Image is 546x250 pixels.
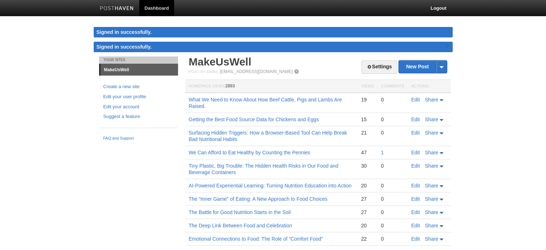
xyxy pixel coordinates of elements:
[425,163,438,169] span: Share
[381,150,384,155] a: 1
[220,69,293,74] a: [EMAIL_ADDRESS][DOMAIN_NAME]
[381,209,404,215] div: 0
[103,103,174,111] a: Edit your account
[425,97,438,103] span: Share
[411,183,420,188] a: Edit
[189,183,352,188] a: AI-Powered Experiential Learning: Turning Nutrition Education into Action
[189,223,292,228] a: The Deep Link Between Food and Celebration
[408,80,451,93] th: Actions
[361,96,374,103] div: 19
[381,196,404,202] div: 0
[361,163,374,169] div: 30
[425,150,438,155] span: Share
[425,117,438,122] span: Share
[225,83,235,88] span: 2893
[103,93,174,101] a: Edit your user profile
[361,116,374,123] div: 15
[381,222,404,229] div: 0
[103,135,174,142] a: FAQ and Support
[411,150,420,155] a: Edit
[361,196,374,202] div: 27
[189,130,347,142] a: Surfacing Hidden Triggers: How a Browser-Based Tool Can Help Break Bad Nutritional Habits
[189,196,328,202] a: The “Inner Game” of Eating: A New Approach to Food Choices
[103,113,174,121] a: Suggest a feature
[411,163,420,169] a: Edit
[361,222,374,229] div: 20
[361,60,397,74] a: Settings
[425,130,438,136] span: Share
[425,236,438,242] span: Share
[425,183,438,188] span: Share
[381,96,404,103] div: 0
[189,209,291,215] a: The Battle for Good Nutrition Starts in the Soil
[411,223,420,228] a: Edit
[425,209,438,215] span: Share
[189,150,311,155] a: We Can Afford to Eat Healthy by Counting the Pennies
[101,64,178,76] a: MakeUsWell
[99,56,178,64] li: Your Sites
[444,42,451,51] a: ×
[411,117,420,122] a: Edit
[189,97,342,109] a: What We Need to Know About How Beef Cattle, Pigs and Lambs Are Raised.
[189,163,339,175] a: Tiny Plastic, Big Trouble: The Hidden Health Risks in Our Food and Beverage Containers
[411,236,420,242] a: Edit
[399,60,447,73] a: New Post
[381,182,404,189] div: 0
[411,97,420,103] a: Edit
[411,130,420,136] a: Edit
[411,196,420,202] a: Edit
[358,80,377,93] th: Views
[381,129,404,136] div: 0
[189,117,319,122] a: Getting the Best Food Source Data for Chickens and Eggs
[185,80,358,93] th: Homepage Views
[189,236,323,242] a: Emotional Connections to Food: The Role of “Comfort Food”
[97,44,152,50] span: Signed in successfully.
[103,83,174,91] a: Create a new site
[361,149,374,156] div: 47
[100,6,134,12] img: Posthaven-bar
[381,163,404,169] div: 0
[377,80,407,93] th: Comments
[361,209,374,215] div: 27
[361,129,374,136] div: 21
[189,69,219,74] span: Post by Email
[425,196,438,202] span: Share
[381,116,404,123] div: 0
[411,209,420,215] a: Edit
[189,56,252,68] a: MakeUsWell
[361,182,374,189] div: 20
[94,27,453,37] div: Signed in successfully.
[361,236,374,242] div: 22
[381,236,404,242] div: 0
[425,223,438,228] span: Share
